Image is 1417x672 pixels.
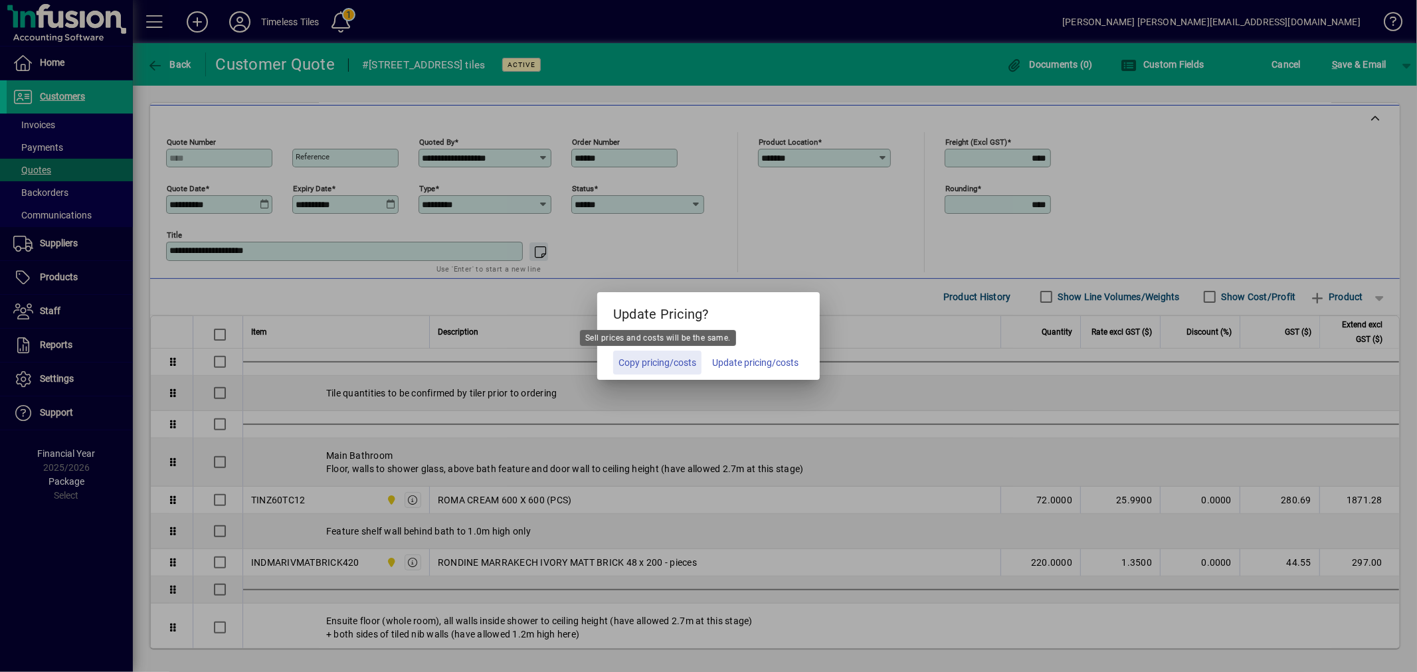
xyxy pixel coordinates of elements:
div: Sell prices and costs will be the same. [580,330,736,346]
h5: Update Pricing? [597,292,820,331]
span: Copy pricing/costs [618,356,696,370]
button: Update pricing/costs [707,351,804,375]
span: Update pricing/costs [712,356,799,370]
button: Copy pricing/costs [613,351,702,375]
